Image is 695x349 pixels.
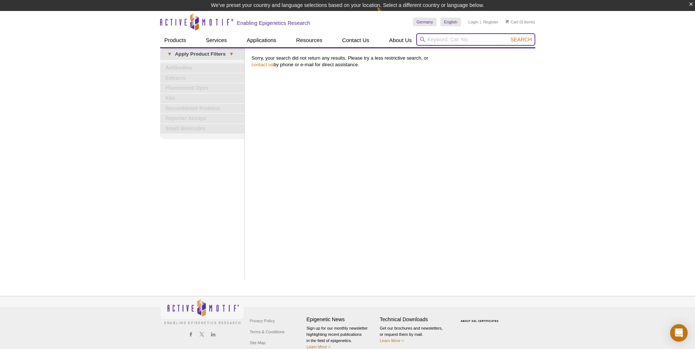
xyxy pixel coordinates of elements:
a: Learn More > [307,345,331,349]
h4: Epigenetic News [307,316,376,323]
a: Learn More > [380,338,404,343]
p: Get our brochures and newsletters, or request them by mail. [380,325,450,344]
a: Services [202,33,232,47]
a: ABOUT SSL CERTIFICATES [461,320,499,322]
a: ▾Apply Product Filters▾ [160,48,244,60]
a: Kits [160,94,244,103]
table: Click to Verify - This site chose Symantec SSL for secure e-commerce and confidential communicati... [453,309,508,325]
a: About Us [385,33,416,47]
a: Terms & Conditions [248,326,286,337]
img: Active Motif, [160,296,244,326]
a: Resources [292,33,327,47]
a: Small Molecules [160,124,244,134]
a: Register [483,19,498,25]
a: Products [160,33,191,47]
div: Open Intercom Messenger [670,324,688,342]
a: Cart [506,19,518,25]
h4: Technical Downloads [380,316,450,323]
input: Keyword, Cat. No. [416,33,535,46]
a: Site Map [248,337,267,348]
a: Recombinant Proteins [160,104,244,113]
img: Change Here [377,5,396,23]
span: Search [510,37,532,42]
button: Search [508,36,534,43]
span: ▾ [164,51,175,57]
span: ▾ [226,51,237,57]
a: Extracts [160,74,244,83]
a: Applications [242,33,281,47]
h2: Enabling Epigenetics Research [237,20,310,26]
li: (0 items) [506,18,535,26]
a: Germany [413,18,437,26]
a: Antibodies [160,63,244,73]
a: Fluorescent Dyes [160,83,244,93]
a: contact us [252,62,274,67]
p: Sorry, your search did not return any results. Please try a less restrictive search, or by phone ... [252,55,532,68]
li: | [480,18,481,26]
a: Privacy Policy [248,315,277,326]
a: English [440,18,461,26]
img: Your Cart [506,20,509,23]
a: Login [468,19,478,25]
a: Contact Us [338,33,374,47]
a: Reporter Assays [160,114,244,123]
